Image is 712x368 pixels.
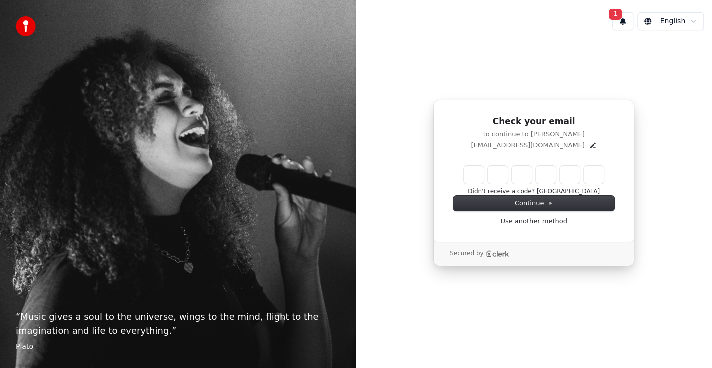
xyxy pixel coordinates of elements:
input: Enter verification code [464,166,604,184]
button: Continue [453,196,614,211]
h1: Check your email [453,116,614,128]
p: Secured by [450,250,483,258]
p: “ Music gives a soul to the universe, wings to the mind, flight to the imagination and life to ev... [16,310,340,338]
img: youka [16,16,36,36]
p: [EMAIL_ADDRESS][DOMAIN_NAME] [471,141,584,150]
button: Didn't receive a code? [GEOGRAPHIC_DATA] [468,188,600,196]
a: Use another method [500,217,567,226]
a: Clerk logo [485,250,509,257]
footer: Plato [16,342,340,352]
button: Edit [589,141,597,149]
p: to continue to [PERSON_NAME] [453,130,614,139]
button: 1 [612,12,633,30]
span: Continue [515,199,553,208]
span: 1 [609,9,622,20]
